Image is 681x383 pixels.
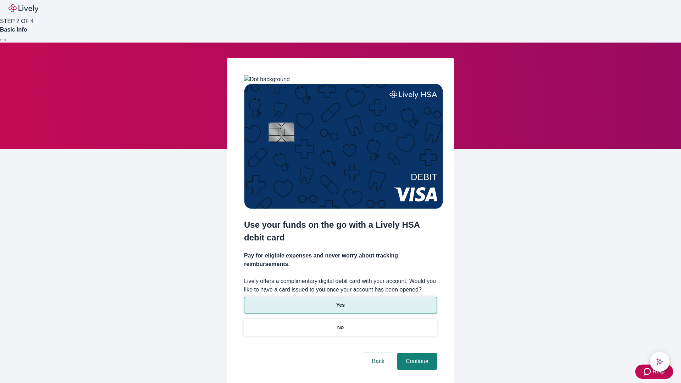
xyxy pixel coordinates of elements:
[363,353,393,370] button: Back
[644,367,652,376] svg: Zendesk support icon
[244,277,437,294] label: Lively offers a complimentary digital debit card with your account. Would you like to have a card...
[9,4,38,13] img: Lively
[650,352,670,372] button: chat
[656,358,663,365] svg: Lively AI Assistant
[244,84,443,209] img: Debit card
[397,353,437,370] button: Continue
[652,367,665,376] span: Help
[635,365,673,379] button: Zendesk support iconHelp
[244,75,290,84] img: Dot background
[244,251,437,268] h4: Pay for eligible expenses and never worry about tracking reimbursements.
[337,324,344,331] p: No
[244,319,437,336] button: No
[244,218,437,244] h2: Use your funds on the go with a Lively HSA debit card
[244,297,437,313] button: Yes
[336,301,345,309] p: Yes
